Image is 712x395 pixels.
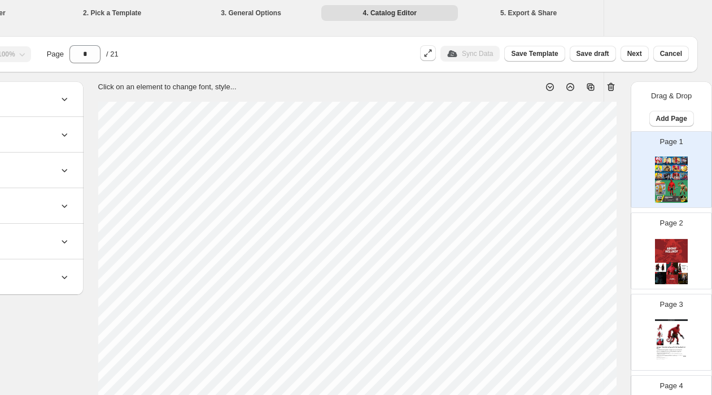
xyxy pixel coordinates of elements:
img: cover page [655,238,688,284]
span: / 21 [106,49,119,60]
span: Add Page [656,114,687,123]
img: primaryImage [664,324,687,345]
img: secondaryImage [657,338,664,345]
img: secondaryImage [657,331,664,338]
span: Page [47,49,64,60]
button: Add Page [649,111,694,127]
div: Page 1cover page [631,131,712,208]
p: Page 2 [660,218,683,229]
span: Cancel [660,49,682,58]
p: Drag & Drop [651,90,692,102]
span: Next [627,49,642,58]
p: Page 3 [660,299,683,310]
div: Hellboy 1:12 Scale Action Figures Wv1 | Hellboy (Box Full of Evil) [657,346,687,349]
div: SKU: HB0001 [657,357,675,357]
div: Page 2cover page [631,212,712,289]
button: Save draft [570,46,616,62]
button: Cancel [653,46,689,62]
p: Click on an element to change font, style... [98,81,237,93]
button: Save Template [504,46,565,62]
button: Next [621,46,649,62]
p: Page 4 [660,380,683,392]
div: Barcode №: 814800025176 [657,358,675,358]
div: Page 3Arriving Q2 2026primaryImagesecondaryImagesecondaryImagesecondaryImageHellboy 1:12 Scale Ac... [631,294,712,371]
div: The World’s Greatest Paranormal Investigator has to chase down the stolen prison of the minor dem... [657,349,683,357]
span: Save Template [511,49,558,58]
img: secondaryImage [657,324,664,331]
p: Page 1 [660,136,683,147]
span: Save draft [576,49,609,58]
div: $ 59.99 [671,356,686,357]
div: Arriving Q2 2026 [655,319,688,321]
img: cover page [655,157,688,203]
